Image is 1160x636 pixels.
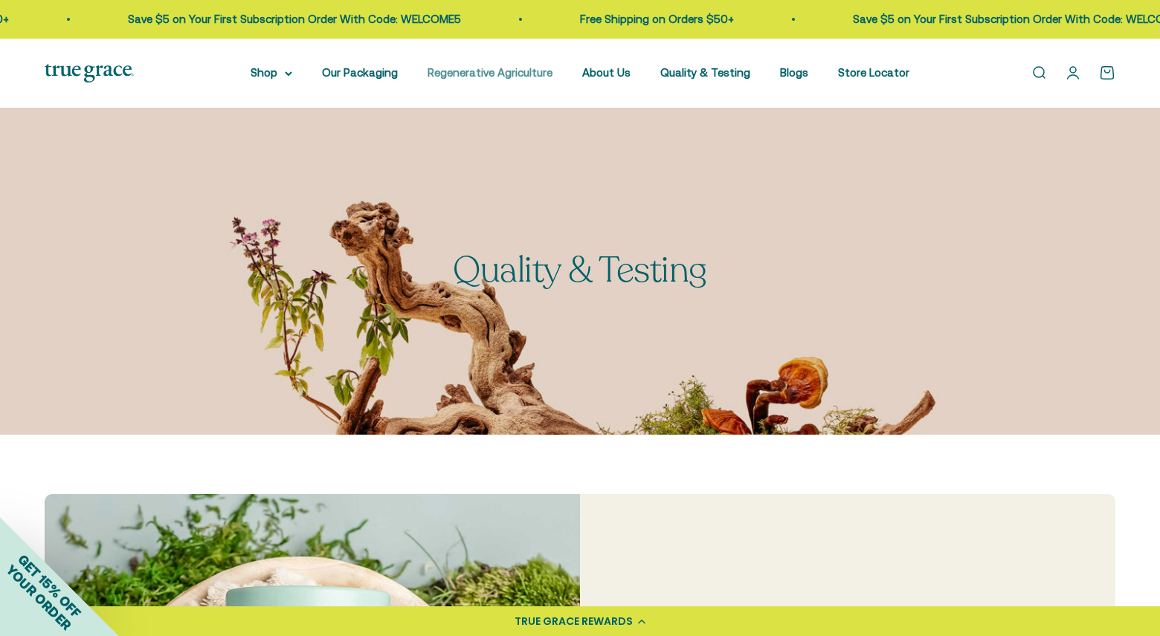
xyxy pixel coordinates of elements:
a: Regenerative Agriculture [428,66,552,79]
div: TRUE GRACE REWARDS [515,614,633,629]
a: Store Locator [838,66,909,79]
a: Our Packaging [322,66,398,79]
p: Save $5 on Your First Subscription Order With Code: WELCOME5 [115,10,448,28]
span: YOUR ORDER [3,562,74,633]
a: Quality & Testing [660,66,750,79]
a: About Us [582,66,631,79]
a: Free Shipping on Orders $50+ [567,13,721,25]
summary: Shop [251,64,292,82]
split-lines: Quality & Testing [453,246,707,294]
span: GET 15% OFF [15,551,84,620]
a: Blogs [780,66,808,79]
